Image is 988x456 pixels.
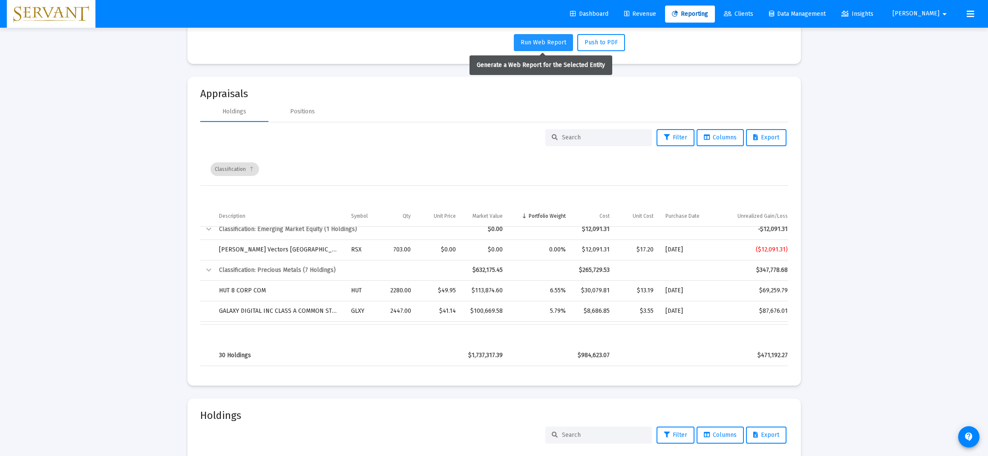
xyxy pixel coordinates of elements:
span: Run Web Report [521,39,566,46]
mat-icon: arrow_drop_down [939,6,950,23]
div: 6.55% [515,286,566,295]
div: Positions [290,107,315,116]
div: Description [219,213,245,219]
div: $30,079.81 [578,286,610,295]
span: Export [753,431,779,439]
div: 2280.00 [390,286,411,295]
span: Push to PDF [585,39,618,46]
a: Data Management [762,6,832,23]
div: $12,091.31 [578,245,610,254]
button: Columns [697,129,744,146]
div: [DATE] [665,245,711,254]
button: Filter [657,427,694,444]
a: Reporting [665,6,715,23]
div: Cost [599,213,610,219]
td: Column Symbol [345,206,384,227]
a: Clients [717,6,760,23]
div: $347,778.68 [723,266,788,274]
div: $49.95 [423,286,456,295]
div: 30 Holdings [219,351,339,360]
span: Revenue [624,10,656,17]
span: Insights [841,10,873,17]
span: Columns [704,134,737,141]
div: Classification [210,162,259,176]
div: Data grid toolbar [210,153,782,185]
span: Columns [704,431,737,439]
td: Column Portfolio Weight [509,206,572,227]
div: Holdings [222,107,246,116]
div: Unit Price [434,213,456,219]
button: [PERSON_NAME] [882,5,960,22]
div: [DATE] [665,307,711,315]
td: Column Cost [572,206,616,227]
div: Market Value [472,213,503,219]
button: Filter [657,129,694,146]
div: 2447.00 [390,307,411,315]
button: Columns [697,427,744,444]
div: $87,676.01 [723,307,788,315]
div: $13.19 [622,286,654,295]
div: $17.20 [622,245,654,254]
td: Column Unit Price [417,206,462,227]
td: Classification: Precious Metals (7 Holdings) [213,260,462,280]
td: Column Description [213,206,345,227]
div: Purchase Date [665,213,700,219]
div: Unit Cost [633,213,654,219]
td: [PERSON_NAME] Vectors [GEOGRAPHIC_DATA] ETF [213,240,345,260]
td: Column Qty [384,206,417,227]
button: Export [746,427,786,444]
span: Clients [724,10,753,17]
div: 5.79% [515,307,566,315]
a: Insights [835,6,880,23]
td: Column Unrealized Gain/Loss [717,206,794,227]
div: $265,729.53 [578,266,610,274]
input: Search [562,134,645,141]
span: Filter [664,431,687,439]
div: $0.00 [468,225,503,234]
button: Run Web Report [514,34,573,51]
mat-card-title: Appraisals [200,89,788,98]
td: Collapse [200,219,213,240]
div: $100,669.58 [468,307,503,315]
td: Column Purchase Date [660,206,717,227]
input: Search [562,431,645,439]
div: $0.00 [423,245,456,254]
td: Column Market Value [462,206,509,227]
span: Reporting [672,10,708,17]
td: Column Unit Cost [616,206,660,227]
div: 0.00% [515,245,566,254]
div: ($12,091.31) [723,245,788,254]
div: $632,175.45 [468,266,503,274]
td: RSX [345,240,384,260]
div: Symbol [351,213,368,219]
div: $471,192.27 [723,351,788,360]
td: COIN [345,321,384,342]
td: GLXY [345,301,384,321]
div: $984,623.07 [578,351,610,360]
div: Data grid [200,153,788,366]
div: $8,686.85 [578,307,610,315]
a: Dashboard [563,6,615,23]
div: $113,874.60 [468,286,503,295]
td: HUT 8 CORP COM [213,280,345,301]
div: Unrealized Gain/Loss [737,213,788,219]
div: Qty [403,213,411,219]
td: Coinbase Global Inc [213,321,345,342]
div: $12,091.31 [578,225,610,234]
td: Classification: Emerging Market Equity (1 Holdings) [213,219,462,240]
div: 703.00 [390,245,411,254]
span: Export [753,134,779,141]
div: $41.14 [423,307,456,315]
span: Filter [664,134,687,141]
mat-icon: contact_support [964,432,974,442]
div: -$12,091.31 [723,225,788,234]
div: [DATE] [665,286,711,295]
div: $0.00 [468,245,503,254]
button: Push to PDF [577,34,625,51]
div: $1,737,317.39 [468,351,503,360]
td: HUT [345,280,384,301]
img: Dashboard [13,6,89,23]
div: $3.55 [622,307,654,315]
span: Data Management [769,10,826,17]
button: Export [746,129,786,146]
